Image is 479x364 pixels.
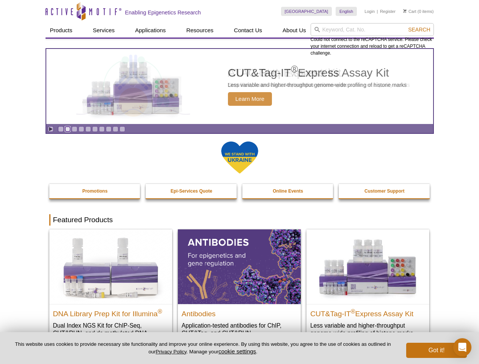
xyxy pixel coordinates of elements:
[218,348,256,355] button: cookie settings
[453,338,471,356] div: Open Intercom Messenger
[351,308,355,314] sup: ®
[406,26,432,33] button: Search
[125,9,201,16] h2: Enabling Epigenetics Research
[403,9,416,14] a: Cart
[71,45,196,128] img: CUT&Tag-IT Express Assay Kit
[403,7,434,16] li: (0 items)
[49,229,172,304] img: DNA Library Prep Kit for Illumina
[182,322,297,337] p: Application-tested antibodies for ChIP, CUT&Tag, and CUT&RUN.
[178,229,301,304] img: All Antibodies
[119,126,125,132] a: Go to slide 10
[273,188,303,194] strong: Online Events
[182,306,297,318] h2: Antibodies
[281,7,332,16] a: [GEOGRAPHIC_DATA]
[92,126,98,132] a: Go to slide 6
[85,126,91,132] a: Go to slide 5
[178,229,301,344] a: All Antibodies Antibodies Application-tested antibodies for ChIP, CUT&Tag, and CUT&RUN.
[106,126,112,132] a: Go to slide 8
[46,23,77,38] a: Products
[182,23,218,38] a: Resources
[229,23,267,38] a: Contact Us
[53,306,168,318] h2: DNA Library Prep Kit for Illumina
[82,188,108,194] strong: Promotions
[48,126,53,132] a: Toggle autoplay
[49,229,172,352] a: DNA Library Prep Kit for Illumina DNA Library Prep Kit for Illumina® Dual Index NGS Kit for ChIP-...
[339,184,430,198] a: Customer Support
[12,341,394,355] p: This website uses cookies to provide necessary site functionality and improve your online experie...
[278,23,311,38] a: About Us
[242,184,334,198] a: Online Events
[310,322,426,337] p: Less variable and higher-throughput genome-wide profiling of histone marks​.
[221,141,259,174] img: We Stand With Ukraine
[306,229,429,304] img: CUT&Tag-IT® Express Assay Kit
[155,349,186,355] a: Privacy Policy
[46,49,433,124] article: CUT&Tag-IT Express Assay Kit
[336,7,357,16] a: English
[310,306,426,318] h2: CUT&Tag-IT Express Assay Kit
[364,9,375,14] a: Login
[377,7,378,16] li: |
[53,322,168,345] p: Dual Index NGS Kit for ChIP-Seq, CUT&RUN, and ds methylated DNA assays.
[364,188,404,194] strong: Customer Support
[306,229,429,344] a: CUT&Tag-IT® Express Assay Kit CUT&Tag-IT®Express Assay Kit Less variable and higher-throughput ge...
[99,126,105,132] a: Go to slide 7
[58,126,64,132] a: Go to slide 1
[403,9,407,13] img: Your Cart
[406,343,467,358] button: Got it!
[228,82,407,88] p: Less variable and higher-throughput genome-wide profiling of histone marks
[46,49,433,124] a: CUT&Tag-IT Express Assay Kit CUT&Tag-IT®Express Assay Kit Less variable and higher-throughput gen...
[311,23,434,36] input: Keyword, Cat. No.
[49,214,430,226] h2: Featured Products
[228,67,407,78] h2: CUT&Tag-IT Express Assay Kit
[146,184,237,198] a: Epi-Services Quote
[228,92,272,106] span: Learn More
[291,64,298,74] sup: ®
[65,126,71,132] a: Go to slide 2
[88,23,119,38] a: Services
[49,184,141,198] a: Promotions
[79,126,84,132] a: Go to slide 4
[171,188,212,194] strong: Epi-Services Quote
[158,308,162,314] sup: ®
[311,23,434,56] div: Could not connect to the reCAPTCHA service. Please check your internet connection and reload to g...
[113,126,118,132] a: Go to slide 9
[72,126,77,132] a: Go to slide 3
[130,23,170,38] a: Applications
[408,27,430,33] span: Search
[380,9,396,14] a: Register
